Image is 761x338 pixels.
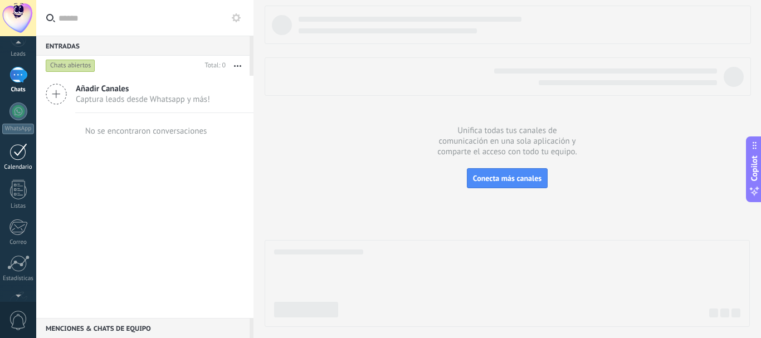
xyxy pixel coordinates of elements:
[201,60,226,71] div: Total: 0
[76,94,210,105] span: Captura leads desde Whatsapp y más!
[467,168,548,188] button: Conecta más canales
[2,124,34,134] div: WhatsApp
[749,155,760,181] span: Copilot
[473,173,542,183] span: Conecta más canales
[2,86,35,94] div: Chats
[226,56,250,76] button: Más
[2,203,35,210] div: Listas
[2,51,35,58] div: Leads
[2,164,35,171] div: Calendario
[2,275,35,282] div: Estadísticas
[36,36,250,56] div: Entradas
[46,59,95,72] div: Chats abiertos
[2,239,35,246] div: Correo
[76,84,210,94] span: Añadir Canales
[36,318,250,338] div: Menciones & Chats de equipo
[85,126,207,136] div: No se encontraron conversaciones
